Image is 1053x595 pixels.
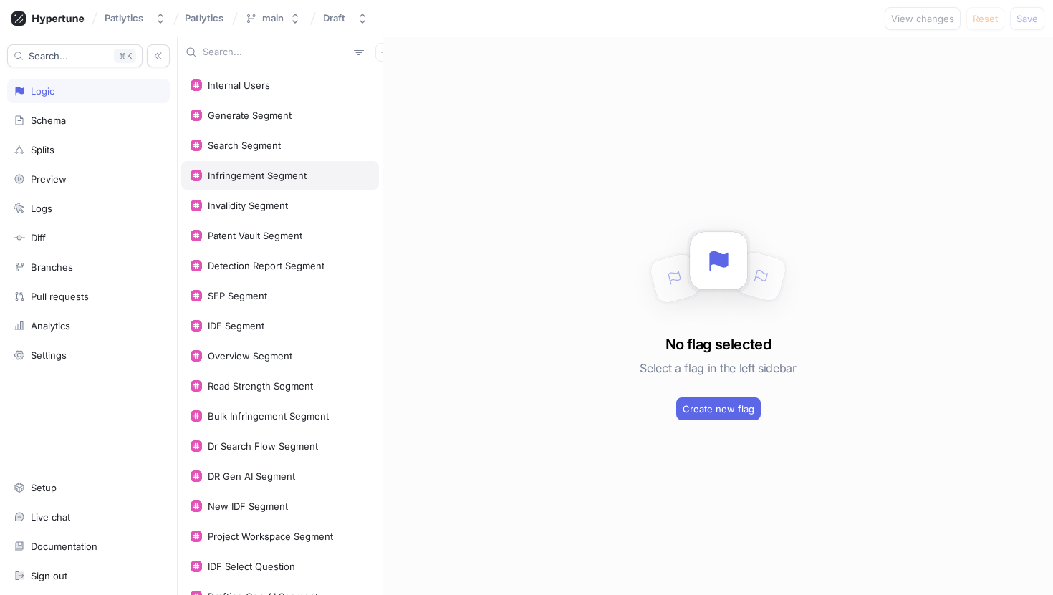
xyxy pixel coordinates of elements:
button: Reset [966,7,1004,30]
h5: Select a flag in the left sidebar [640,355,796,381]
div: Generate Segment [208,110,292,121]
div: Analytics [31,320,70,332]
div: Logic [31,85,54,97]
div: Patlytics [105,12,143,24]
button: Save [1010,7,1044,30]
span: Reset [973,14,998,23]
span: View changes [891,14,954,23]
div: Setup [31,482,57,493]
div: Branches [31,261,73,273]
div: Sign out [31,570,67,581]
div: Bulk Infringement Segment [208,410,329,422]
a: Documentation [7,534,170,558]
div: DR Gen AI Segment [208,470,295,482]
div: Search Segment [208,140,281,151]
div: Live chat [31,511,70,523]
div: Settings [31,349,67,361]
div: Internal Users [208,79,270,91]
div: Documentation [31,541,97,552]
div: Overview Segment [208,350,292,362]
div: Dr Search Flow Segment [208,440,318,452]
div: IDF Segment [208,320,264,332]
button: Patlytics [99,6,172,30]
h3: No flag selected [665,334,771,355]
div: Schema [31,115,66,126]
div: SEP Segment [208,290,267,301]
button: View changes [885,7,961,30]
div: IDF Select Question [208,561,295,572]
input: Search... [203,45,348,59]
div: Infringement Segment [208,170,307,181]
span: Search... [29,52,68,60]
div: Patent Vault Segment [208,230,302,241]
span: Patlytics [185,13,223,23]
button: main [239,6,307,30]
div: K [114,49,136,63]
div: Preview [31,173,67,185]
div: Draft [323,12,345,24]
div: New IDF Segment [208,500,288,512]
button: Draft [317,6,374,30]
div: main [262,12,284,24]
div: Splits [31,144,54,155]
button: Search...K [7,44,143,67]
div: Read Strength Segment [208,380,313,392]
div: Pull requests [31,291,89,302]
span: Save [1016,14,1038,23]
div: Project Workspace Segment [208,531,333,542]
div: Detection Report Segment [208,260,324,271]
div: Diff [31,232,46,243]
button: Create new flag [676,397,761,420]
span: Create new flag [683,405,754,413]
div: Logs [31,203,52,214]
div: Invalidity Segment [208,200,288,211]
